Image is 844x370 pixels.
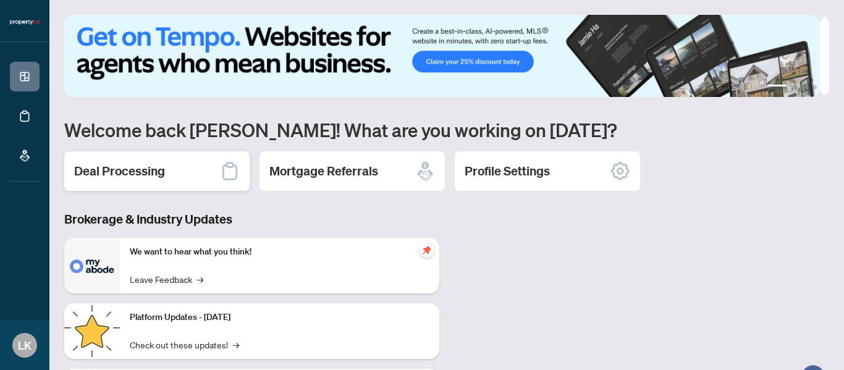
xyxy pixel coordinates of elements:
img: We want to hear what you think! [64,238,120,293]
a: Leave Feedback→ [130,272,203,286]
p: We want to hear what you think! [130,245,429,259]
img: logo [10,19,40,26]
img: Platform Updates - July 21, 2025 [64,303,120,359]
p: Platform Updates - [DATE] [130,311,429,324]
button: 2 [792,85,797,90]
h2: Profile Settings [465,162,550,180]
span: → [233,338,239,351]
h2: Mortgage Referrals [269,162,378,180]
button: 1 [767,85,787,90]
button: Open asap [795,327,832,364]
h1: Welcome back [PERSON_NAME]! What are you working on [DATE]? [64,118,829,141]
button: 4 [812,85,817,90]
span: pushpin [420,243,434,258]
span: → [197,272,203,286]
h3: Brokerage & Industry Updates [64,211,439,228]
span: LK [18,337,32,354]
h2: Deal Processing [74,162,165,180]
a: Check out these updates!→ [130,338,239,351]
button: 3 [802,85,807,90]
img: Slide 0 [64,15,820,97]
